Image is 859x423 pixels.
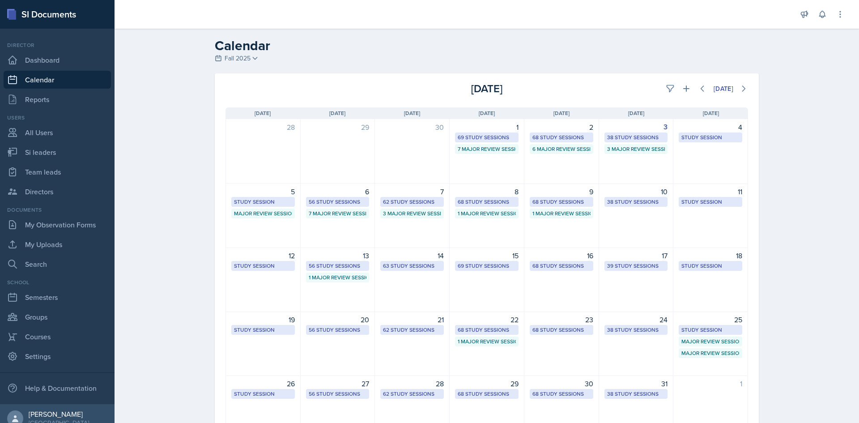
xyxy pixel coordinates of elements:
[604,186,668,197] div: 10
[4,71,111,89] a: Calendar
[479,109,495,117] span: [DATE]
[380,122,444,132] div: 30
[455,378,519,389] div: 29
[4,328,111,346] a: Courses
[703,109,719,117] span: [DATE]
[604,250,668,261] div: 17
[380,378,444,389] div: 28
[458,262,516,270] div: 69 Study Sessions
[681,338,740,346] div: Major Review Session
[309,326,367,334] div: 56 Study Sessions
[679,250,742,261] div: 18
[530,122,593,132] div: 2
[455,186,519,197] div: 8
[380,186,444,197] div: 7
[234,198,292,206] div: Study Session
[4,255,111,273] a: Search
[681,262,740,270] div: Study Session
[306,186,370,197] div: 6
[255,109,271,117] span: [DATE]
[681,349,740,357] div: Major Review Session
[604,314,668,325] div: 24
[458,338,516,346] div: 1 Major Review Session
[607,133,665,141] div: 38 Study Sessions
[225,54,251,63] span: Fall 2025
[532,198,591,206] div: 68 Study Sessions
[458,133,516,141] div: 69 Study Sessions
[679,186,742,197] div: 11
[306,250,370,261] div: 13
[458,145,516,153] div: 7 Major Review Sessions
[530,378,593,389] div: 30
[215,38,759,54] h2: Calendar
[532,262,591,270] div: 68 Study Sessions
[4,206,111,214] div: Documents
[309,198,367,206] div: 56 Study Sessions
[607,326,665,334] div: 38 Study Sessions
[329,109,345,117] span: [DATE]
[455,122,519,132] div: 1
[231,186,295,197] div: 5
[309,209,367,218] div: 7 Major Review Sessions
[681,326,740,334] div: Study Session
[458,209,516,218] div: 1 Major Review Session
[628,109,644,117] span: [DATE]
[234,326,292,334] div: Study Session
[708,81,739,96] button: [DATE]
[234,209,292,218] div: Major Review Session
[231,314,295,325] div: 19
[4,308,111,326] a: Groups
[383,209,441,218] div: 3 Major Review Sessions
[309,390,367,398] div: 56 Study Sessions
[681,198,740,206] div: Study Session
[4,90,111,108] a: Reports
[679,314,742,325] div: 25
[380,250,444,261] div: 14
[4,114,111,122] div: Users
[383,390,441,398] div: 62 Study Sessions
[532,145,591,153] div: 6 Major Review Sessions
[532,133,591,141] div: 68 Study Sessions
[681,133,740,141] div: Study Session
[4,347,111,365] a: Settings
[4,288,111,306] a: Semesters
[4,163,111,181] a: Team leads
[607,145,665,153] div: 3 Major Review Sessions
[29,410,89,419] div: [PERSON_NAME]
[383,262,441,270] div: 63 Study Sessions
[532,390,591,398] div: 68 Study Sessions
[532,326,591,334] div: 68 Study Sessions
[607,198,665,206] div: 38 Study Sessions
[380,314,444,325] div: 21
[532,209,591,218] div: 1 Major Review Session
[679,122,742,132] div: 4
[4,379,111,397] div: Help & Documentation
[404,109,420,117] span: [DATE]
[530,250,593,261] div: 16
[604,122,668,132] div: 3
[309,273,367,282] div: 1 Major Review Session
[4,124,111,141] a: All Users
[455,314,519,325] div: 22
[604,378,668,389] div: 31
[530,186,593,197] div: 9
[383,198,441,206] div: 62 Study Sessions
[458,326,516,334] div: 68 Study Sessions
[679,378,742,389] div: 1
[714,85,733,92] div: [DATE]
[458,390,516,398] div: 68 Study Sessions
[231,378,295,389] div: 26
[4,278,111,286] div: School
[309,262,367,270] div: 56 Study Sessions
[234,262,292,270] div: Study Session
[4,235,111,253] a: My Uploads
[553,109,570,117] span: [DATE]
[383,326,441,334] div: 62 Study Sessions
[306,378,370,389] div: 27
[455,250,519,261] div: 15
[4,41,111,49] div: Director
[400,81,574,97] div: [DATE]
[306,122,370,132] div: 29
[231,122,295,132] div: 28
[607,390,665,398] div: 38 Study Sessions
